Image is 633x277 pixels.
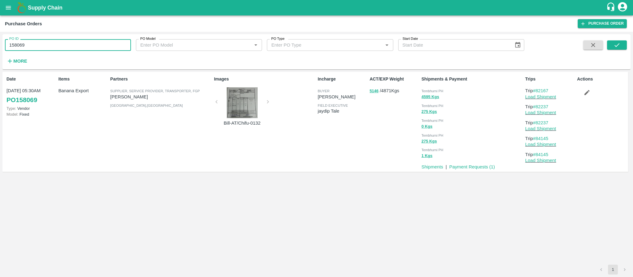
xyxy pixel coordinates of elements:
a: #82237 [533,120,548,125]
p: ACT/EXP Weight [369,76,419,82]
input: Enter PO Type [269,41,373,49]
button: 275 Kgs [421,108,437,115]
span: Tembhurni PH [421,89,443,93]
button: Open [383,41,391,49]
label: PO ID [9,36,19,41]
span: buyer [318,89,329,93]
a: PO158069 [6,94,37,105]
button: 0 Kgs [421,123,432,130]
p: Fixed [6,111,56,117]
span: Tembhurni PH [421,104,443,108]
span: Tembhurni PH [421,134,443,137]
p: Partners [110,76,212,82]
p: Trip [525,119,575,126]
label: PO Type [271,36,285,41]
p: Trip [525,151,575,158]
div: customer-support [606,2,617,13]
p: Bill-AT/Chifu-0132 [219,120,265,126]
a: Load Shipment [525,126,556,131]
p: Trip [525,103,575,110]
a: Payment Requests (1) [449,164,495,169]
span: Model: [6,112,18,117]
p: Actions [577,76,627,82]
a: Load Shipment [525,158,556,163]
p: jaydip Tale [318,108,367,114]
a: #82167 [533,88,548,93]
p: Banana Export [58,87,108,94]
button: More [5,56,29,66]
p: Trips [525,76,575,82]
a: Supply Chain [28,3,606,12]
p: / 4871 Kgs [369,87,419,94]
p: Items [58,76,108,82]
a: #84145 [533,152,548,157]
label: PO Model [140,36,156,41]
button: Open [252,41,260,49]
a: Shipments [421,164,443,169]
input: Enter PO ID [5,39,131,51]
p: Vendor [6,105,56,111]
p: Incharge [318,76,367,82]
span: Tembhurni PH [421,148,443,152]
input: Start Date [398,39,509,51]
img: logo [15,2,28,14]
p: [PERSON_NAME] [110,93,212,100]
a: #82237 [533,104,548,109]
b: Supply Chain [28,5,62,11]
p: Shipments & Payment [421,76,523,82]
nav: pagination navigation [595,265,631,275]
div: account of current user [617,1,628,14]
p: [PERSON_NAME] [318,93,367,100]
a: #84145 [533,136,548,141]
p: [DATE] 05:30AM [6,87,56,94]
p: Images [214,76,315,82]
input: Enter PO Model [138,41,242,49]
span: [GEOGRAPHIC_DATA] , [GEOGRAPHIC_DATA] [110,104,183,107]
button: open drawer [1,1,15,15]
div: | [443,161,447,170]
p: Trip [525,135,575,142]
a: Load Shipment [525,94,556,99]
button: Choose date [512,39,524,51]
p: Date [6,76,56,82]
button: 1 Kgs [421,152,432,159]
button: 5146 [369,88,378,95]
span: Supplier, Service Provider, Transporter, FGP [110,89,200,93]
span: Tembhurni PH [421,119,443,122]
span: Type: [6,106,16,111]
button: 275 Kgs [421,138,437,145]
strong: More [13,59,27,64]
button: page 1 [608,265,618,275]
button: 4595 Kgs [421,93,439,101]
span: field executive [318,104,348,107]
div: Purchase Orders [5,20,42,28]
p: Trip [525,87,575,94]
a: Load Shipment [525,110,556,115]
label: Start Date [403,36,418,41]
a: Purchase Order [578,19,627,28]
a: Load Shipment [525,142,556,147]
